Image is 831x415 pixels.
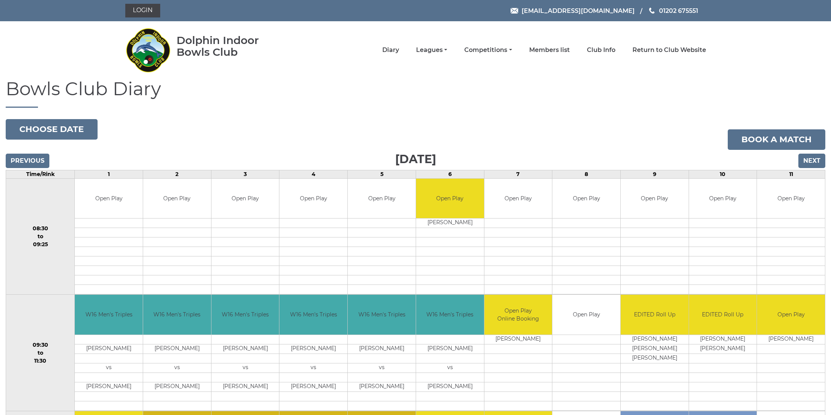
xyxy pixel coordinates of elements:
a: Return to Club Website [632,46,706,54]
td: Open Play [416,179,484,219]
a: Email [EMAIL_ADDRESS][DOMAIN_NAME] [511,6,635,16]
a: Login [125,4,160,17]
a: Phone us 01202 675551 [648,6,698,16]
td: Open Play [621,179,689,219]
td: W16 Men's Triples [279,295,347,335]
td: vs [348,363,416,373]
td: Open Play [143,179,211,219]
td: 11 [757,170,825,178]
td: Open Play [279,179,347,219]
td: [PERSON_NAME] [416,219,484,228]
td: vs [143,363,211,373]
td: vs [75,363,143,373]
td: 10 [689,170,757,178]
td: [PERSON_NAME] [689,344,757,354]
td: [PERSON_NAME] [621,335,689,344]
td: W16 Men's Triples [75,295,143,335]
td: [PERSON_NAME] [348,382,416,391]
td: vs [211,363,279,373]
td: [PERSON_NAME] [75,382,143,391]
td: EDITED Roll Up [621,295,689,335]
td: 6 [416,170,484,178]
td: EDITED Roll Up [689,295,757,335]
span: 01202 675551 [659,7,698,14]
div: Dolphin Indoor Bowls Club [177,35,283,58]
td: [PERSON_NAME] [279,382,347,391]
td: vs [279,363,347,373]
img: Email [511,8,518,14]
td: Open Play [757,179,825,219]
td: Open Play [689,179,757,219]
td: W16 Men's Triples [348,295,416,335]
td: [PERSON_NAME] [416,382,484,391]
td: Open Play [75,179,143,219]
td: [PERSON_NAME] [689,335,757,344]
td: [PERSON_NAME] [75,344,143,354]
td: Open Play [484,179,552,219]
img: Phone us [649,8,654,14]
td: Open Play [211,179,279,219]
td: 09:30 to 11:30 [6,295,75,411]
td: 9 [620,170,689,178]
td: [PERSON_NAME] [621,354,689,363]
td: W16 Men's Triples [211,295,279,335]
input: Previous [6,154,49,168]
td: 1 [75,170,143,178]
a: Club Info [587,46,615,54]
td: [PERSON_NAME] [416,344,484,354]
td: 08:30 to 09:25 [6,178,75,295]
td: Time/Rink [6,170,75,178]
a: Leagues [416,46,447,54]
input: Next [798,154,825,168]
a: Diary [382,46,399,54]
td: W16 Men's Triples [143,295,211,335]
td: [PERSON_NAME] [211,382,279,391]
a: Competitions [464,46,512,54]
td: 4 [279,170,348,178]
h1: Bowls Club Diary [6,79,825,108]
td: 7 [484,170,552,178]
a: Members list [529,46,570,54]
td: 2 [143,170,211,178]
img: Dolphin Indoor Bowls Club [125,24,171,77]
td: Open Play [552,179,620,219]
td: [PERSON_NAME] [143,344,211,354]
td: [PERSON_NAME] [484,335,552,344]
td: vs [416,363,484,373]
a: Book a match [728,129,825,150]
td: [PERSON_NAME] [621,344,689,354]
td: Open Play Online Booking [484,295,552,335]
td: [PERSON_NAME] [279,344,347,354]
td: [PERSON_NAME] [143,382,211,391]
td: [PERSON_NAME] [757,335,825,344]
button: Choose date [6,119,98,140]
td: [PERSON_NAME] [211,344,279,354]
td: W16 Men's Triples [416,295,484,335]
td: 8 [552,170,621,178]
td: 3 [211,170,279,178]
span: [EMAIL_ADDRESS][DOMAIN_NAME] [522,7,635,14]
td: Open Play [348,179,416,219]
td: Open Play [552,295,620,335]
td: Open Play [757,295,825,335]
td: [PERSON_NAME] [348,344,416,354]
td: 5 [348,170,416,178]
